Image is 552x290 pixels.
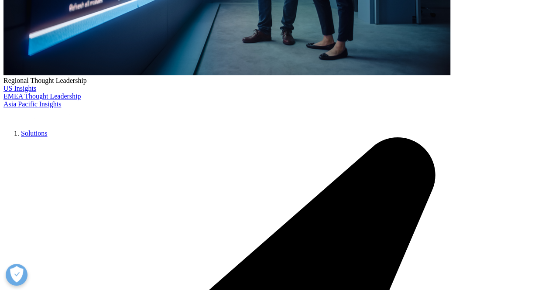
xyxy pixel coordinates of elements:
[21,130,47,137] a: Solutions
[6,264,27,286] button: Abrir preferencias
[3,92,81,100] a: EMEA Thought Leadership
[3,85,36,92] a: US Insights
[3,108,73,121] img: IQVIA Healthcare Information Technology and Pharma Clinical Research Company
[3,100,61,108] a: Asia Pacific Insights
[3,77,549,85] div: Regional Thought Leadership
